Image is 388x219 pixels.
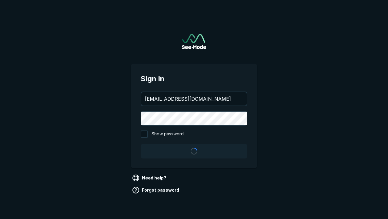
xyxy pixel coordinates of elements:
a: Go to sign in [182,34,206,49]
a: Forgot password [131,185,182,195]
a: Need help? [131,173,169,183]
span: Sign in [141,73,247,84]
input: your@email.com [141,92,247,106]
span: Show password [152,130,184,138]
img: See-Mode Logo [182,34,206,49]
